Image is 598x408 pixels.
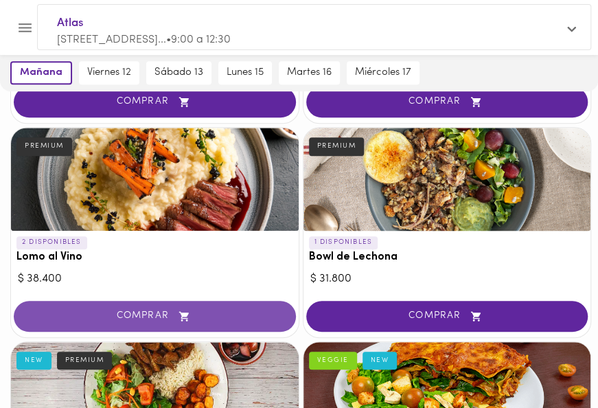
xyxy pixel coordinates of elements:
button: Menu [8,11,42,45]
span: miércoles 17 [355,67,411,79]
div: VEGGIE [309,352,357,370]
span: COMPRAR [31,310,279,322]
div: PREMIUM [16,137,72,155]
iframe: Messagebird Livechat Widget [532,342,598,408]
div: PREMIUM [309,137,365,155]
h3: Bowl de Lechona [309,251,586,264]
button: miércoles 17 [347,61,419,84]
div: PREMIUM [57,352,113,370]
button: sábado 13 [146,61,211,84]
div: Lomo al Vino [11,128,299,231]
div: NEW [363,352,398,370]
span: lunes 15 [227,67,264,79]
div: $ 38.400 [18,271,292,287]
p: 1 DISPONIBLES [309,236,378,249]
div: $ 31.800 [310,271,584,287]
p: 2 DISPONIBLES [16,236,87,249]
button: lunes 15 [218,61,272,84]
button: COMPRAR [306,87,588,117]
span: viernes 12 [87,67,131,79]
span: martes 16 [287,67,332,79]
button: COMPRAR [14,87,296,117]
div: NEW [16,352,51,370]
span: [STREET_ADDRESS]... • 9:00 a 12:30 [57,34,231,45]
div: Bowl de Lechona [303,128,591,231]
button: mañana [10,61,72,84]
h3: Lomo al Vino [16,251,293,264]
button: martes 16 [279,61,340,84]
span: COMPRAR [323,310,571,322]
span: COMPRAR [323,96,571,108]
span: Atlas [57,14,557,32]
span: mañana [20,67,62,79]
button: viernes 12 [79,61,139,84]
button: COMPRAR [306,301,588,332]
button: COMPRAR [14,301,296,332]
span: COMPRAR [31,96,279,108]
span: sábado 13 [154,67,203,79]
